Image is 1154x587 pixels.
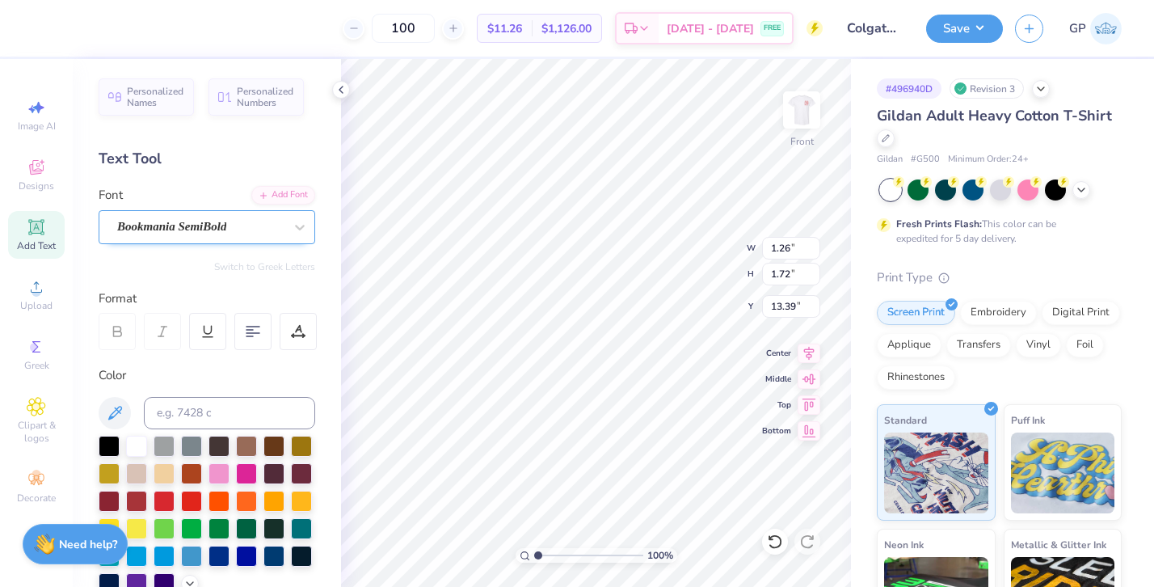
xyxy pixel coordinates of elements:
span: 100 % [647,548,673,563]
span: Neon Ink [884,536,924,553]
div: Front [790,134,814,149]
span: Designs [19,179,54,192]
div: Applique [877,333,941,357]
button: Switch to Greek Letters [214,260,315,273]
div: Vinyl [1016,333,1061,357]
label: Font [99,186,123,205]
img: Genna Pascucci [1090,13,1122,44]
span: Gildan Adult Heavy Cotton T-Shirt [877,106,1112,125]
span: $11.26 [487,20,522,37]
span: Greek [24,359,49,372]
span: Gildan [877,153,903,167]
button: Save [926,15,1003,43]
div: Digital Print [1042,301,1120,325]
a: GP [1069,13,1122,44]
span: # G500 [911,153,940,167]
div: Color [99,366,315,385]
span: Middle [762,374,791,385]
span: Clipart & logos [8,419,65,445]
img: Front [785,94,818,126]
input: – – [372,14,435,43]
img: Puff Ink [1011,433,1115,513]
div: Add Font [251,186,315,205]
span: Top [762,399,791,411]
div: Print Type [877,268,1122,287]
div: Transfers [946,333,1011,357]
div: Embroidery [960,301,1037,325]
span: Image AI [18,120,56,133]
span: FREE [764,23,781,34]
div: Format [99,289,317,308]
div: Foil [1066,333,1104,357]
img: Standard [884,433,988,513]
span: Bottom [762,425,791,437]
span: Add Text [17,239,56,252]
div: Revision 3 [950,78,1024,99]
div: Text Tool [99,148,315,170]
input: Untitled Design [835,12,914,44]
span: Personalized Numbers [237,86,294,108]
span: Puff Ink [1011,412,1045,429]
div: # 496940D [877,78,941,99]
span: Minimum Order: 24 + [948,153,1029,167]
strong: Need help? [59,537,117,552]
div: Screen Print [877,301,955,325]
span: $1,126.00 [541,20,592,37]
span: Center [762,348,791,359]
span: Metallic & Glitter Ink [1011,536,1106,553]
span: Standard [884,412,927,429]
span: [DATE] - [DATE] [667,20,754,37]
div: Rhinestones [877,365,955,390]
span: Upload [20,299,53,312]
span: Decorate [17,492,56,505]
input: e.g. 7428 c [144,397,315,429]
strong: Fresh Prints Flash: [896,217,982,230]
div: This color can be expedited for 5 day delivery. [896,217,1095,246]
span: GP [1069,19,1086,38]
span: Personalized Names [127,86,184,108]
